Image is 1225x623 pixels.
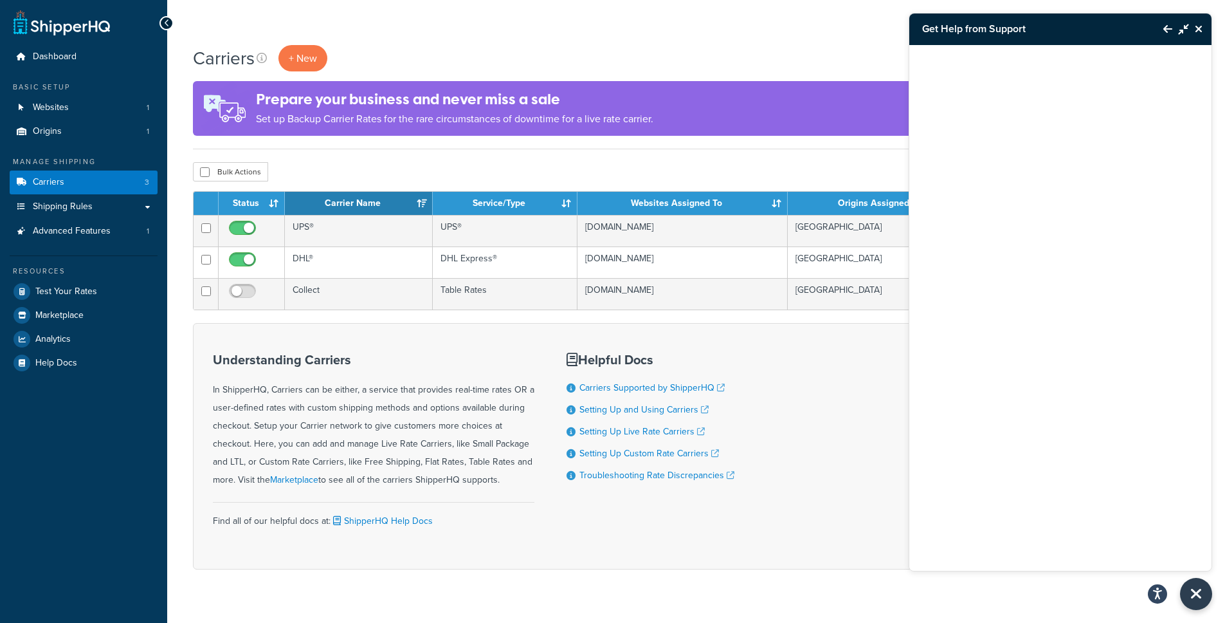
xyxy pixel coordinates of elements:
[10,351,158,375] a: Help Docs
[577,246,788,278] td: [DOMAIN_NAME]
[285,246,433,278] td: DHL®
[788,192,984,215] th: Origins Assigned To: activate to sort column ascending
[579,469,734,482] a: Troubleshooting Rate Discrepancies
[577,278,788,310] td: [DOMAIN_NAME]
[10,82,158,93] div: Basic Setup
[433,246,577,278] td: DHL Express®
[10,120,158,144] li: Origins
[10,195,158,219] a: Shipping Rules
[909,14,1150,44] h3: Get Help from Support
[270,473,318,487] a: Marketplace
[147,226,149,237] span: 1
[577,215,788,246] td: [DOMAIN_NAME]
[33,177,64,188] span: Carriers
[10,266,158,277] div: Resources
[10,171,158,194] a: Carriers 3
[10,96,158,120] a: Websites 1
[33,226,111,237] span: Advanced Features
[10,45,158,69] a: Dashboard
[10,219,158,243] li: Advanced Features
[33,126,62,137] span: Origins
[1180,578,1212,610] button: Close Resource Center
[433,192,577,215] th: Service/Type: activate to sort column ascending
[193,46,255,71] h1: Carriers
[10,304,158,327] a: Marketplace
[433,278,577,310] td: Table Rates
[35,334,71,345] span: Analytics
[256,110,653,128] p: Set up Backup Carrier Rates for the rare circumstances of downtime for a live rate carrier.
[33,201,93,212] span: Shipping Rules
[567,353,734,367] h3: Helpful Docs
[1172,14,1189,44] button: Minimize Resource Center
[788,246,984,278] td: [GEOGRAPHIC_DATA]
[14,10,110,35] a: ShipperHQ Home
[219,192,285,215] th: Status: activate to sort column ascending
[147,102,149,113] span: 1
[285,278,433,310] td: Collect
[193,81,256,136] img: ad-rules-rateshop-fe6ec290ccb7230408bd80ed9643f0289d75e0ffd9eb532fc0e269fcd187b520.png
[10,219,158,243] a: Advanced Features 1
[331,514,433,528] a: ShipperHQ Help Docs
[33,51,77,62] span: Dashboard
[10,280,158,303] a: Test Your Rates
[256,89,653,110] h4: Prepare your business and never miss a sale
[433,215,577,246] td: UPS®
[10,96,158,120] li: Websites
[10,120,158,144] a: Origins 1
[285,192,433,215] th: Carrier Name: activate to sort column ascending
[579,425,705,438] a: Setting Up Live Rate Carriers
[147,126,149,137] span: 1
[213,353,534,489] div: In ShipperHQ, Carriers can be either, a service that provides real-time rates OR a user-defined r...
[35,310,84,321] span: Marketplace
[193,162,268,181] button: Bulk Actions
[10,328,158,351] a: Analytics
[35,286,97,297] span: Test Your Rates
[10,171,158,194] li: Carriers
[278,45,327,71] button: + New
[285,215,433,246] td: UPS®
[579,403,709,416] a: Setting Up and Using Carriers
[35,358,77,369] span: Help Docs
[1189,21,1211,37] button: Close Resource Center
[788,278,984,310] td: [GEOGRAPHIC_DATA]
[10,156,158,167] div: Manage Shipping
[33,102,69,113] span: Websites
[909,45,1211,571] iframe: Chat Widget
[579,447,719,460] a: Setting Up Custom Rate Carriers
[145,177,149,188] span: 3
[579,381,725,395] a: Carriers Supported by ShipperHQ
[213,502,534,530] div: Find all of our helpful docs at:
[788,215,984,246] td: [GEOGRAPHIC_DATA]
[213,353,534,367] h3: Understanding Carriers
[1150,14,1172,44] button: Back to Resource Center
[577,192,788,215] th: Websites Assigned To: activate to sort column ascending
